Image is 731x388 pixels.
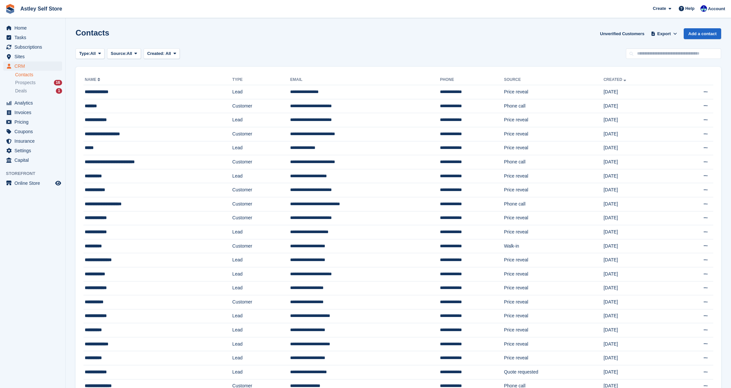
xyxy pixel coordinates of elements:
[504,323,604,337] td: Price reveal
[604,211,673,225] td: [DATE]
[440,75,504,85] th: Phone
[232,365,290,379] td: Lead
[504,141,604,155] td: Price reveal
[232,183,290,197] td: Customer
[604,239,673,253] td: [DATE]
[504,365,604,379] td: Quote requested
[14,127,54,136] span: Coupons
[504,113,604,127] td: Price reveal
[232,211,290,225] td: Customer
[232,197,290,211] td: Customer
[3,108,62,117] a: menu
[232,323,290,337] td: Lead
[3,23,62,33] a: menu
[14,146,54,155] span: Settings
[290,75,440,85] th: Email
[232,309,290,323] td: Lead
[232,295,290,309] td: Customer
[504,75,604,85] th: Source
[604,127,673,141] td: [DATE]
[3,117,62,127] a: menu
[232,239,290,253] td: Customer
[504,239,604,253] td: Walk-in
[504,99,604,113] td: Phone call
[3,136,62,146] a: menu
[15,88,27,94] span: Deals
[232,337,290,351] td: Lead
[14,117,54,127] span: Pricing
[604,77,628,82] a: Created
[604,225,673,239] td: [DATE]
[144,48,180,59] button: Created: All
[232,351,290,365] td: Lead
[3,61,62,71] a: menu
[14,61,54,71] span: CRM
[604,155,673,169] td: [DATE]
[604,281,673,295] td: [DATE]
[14,156,54,165] span: Capital
[685,5,695,12] span: Help
[111,50,126,57] span: Source:
[504,183,604,197] td: Price reveal
[604,141,673,155] td: [DATE]
[85,77,102,82] a: Name
[504,267,604,281] td: Price reveal
[3,42,62,52] a: menu
[604,169,673,183] td: [DATE]
[504,309,604,323] td: Price reveal
[700,5,707,12] img: Gemma Parkinson
[504,295,604,309] td: Price reveal
[604,323,673,337] td: [DATE]
[3,179,62,188] a: menu
[604,309,673,323] td: [DATE]
[3,98,62,108] a: menu
[604,365,673,379] td: [DATE]
[147,51,165,56] span: Created:
[604,267,673,281] td: [DATE]
[604,99,673,113] td: [DATE]
[653,5,666,12] span: Create
[5,4,15,14] img: stora-icon-8386f47178a22dfd0bd8f6a31ec36ba5ce8667c1dd55bd0f319d3a0aa187defe.svg
[504,211,604,225] td: Price reveal
[504,253,604,267] td: Price reveal
[6,170,65,177] span: Storefront
[604,85,673,99] td: [DATE]
[14,108,54,117] span: Invoices
[3,146,62,155] a: menu
[14,136,54,146] span: Insurance
[107,48,141,59] button: Source: All
[15,72,62,78] a: Contacts
[54,80,62,85] div: 16
[56,88,62,94] div: 1
[604,351,673,365] td: [DATE]
[18,3,65,14] a: Astley Self Store
[504,337,604,351] td: Price reveal
[504,85,604,99] td: Price reveal
[504,127,604,141] td: Price reveal
[232,141,290,155] td: Lead
[604,183,673,197] td: [DATE]
[232,155,290,169] td: Customer
[604,337,673,351] td: [DATE]
[597,28,647,39] a: Unverified Customers
[166,51,171,56] span: All
[3,33,62,42] a: menu
[684,28,721,39] a: Add a contact
[504,225,604,239] td: Price reveal
[232,281,290,295] td: Lead
[54,179,62,187] a: Preview store
[232,127,290,141] td: Customer
[14,98,54,108] span: Analytics
[3,156,62,165] a: menu
[14,23,54,33] span: Home
[604,253,673,267] td: [DATE]
[14,33,54,42] span: Tasks
[657,31,671,37] span: Export
[79,50,90,57] span: Type:
[232,85,290,99] td: Lead
[504,351,604,365] td: Price reveal
[232,169,290,183] td: Lead
[504,281,604,295] td: Price reveal
[15,80,35,86] span: Prospects
[232,225,290,239] td: Lead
